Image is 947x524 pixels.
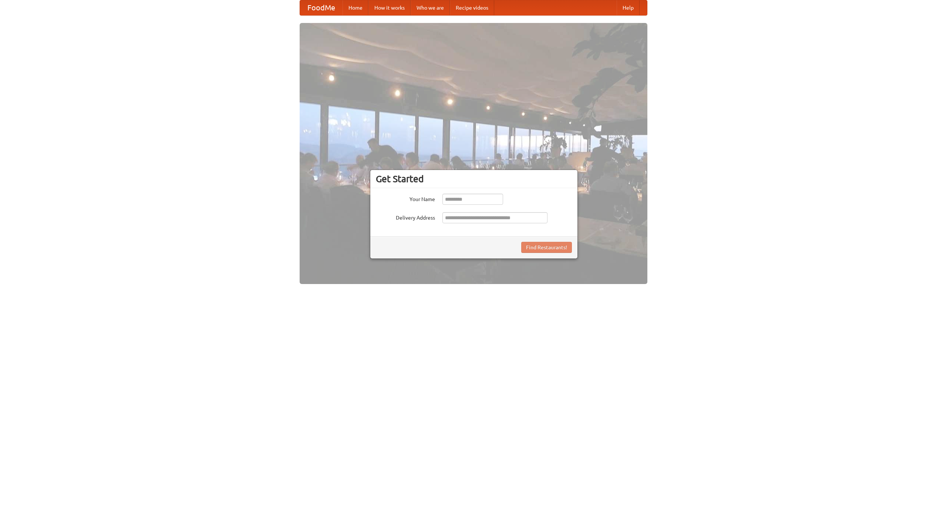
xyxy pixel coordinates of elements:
a: FoodMe [300,0,343,15]
label: Delivery Address [376,212,435,221]
a: Recipe videos [450,0,494,15]
label: Your Name [376,194,435,203]
h3: Get Started [376,173,572,184]
a: How it works [368,0,411,15]
a: Help [617,0,640,15]
button: Find Restaurants! [521,242,572,253]
a: Home [343,0,368,15]
a: Who we are [411,0,450,15]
